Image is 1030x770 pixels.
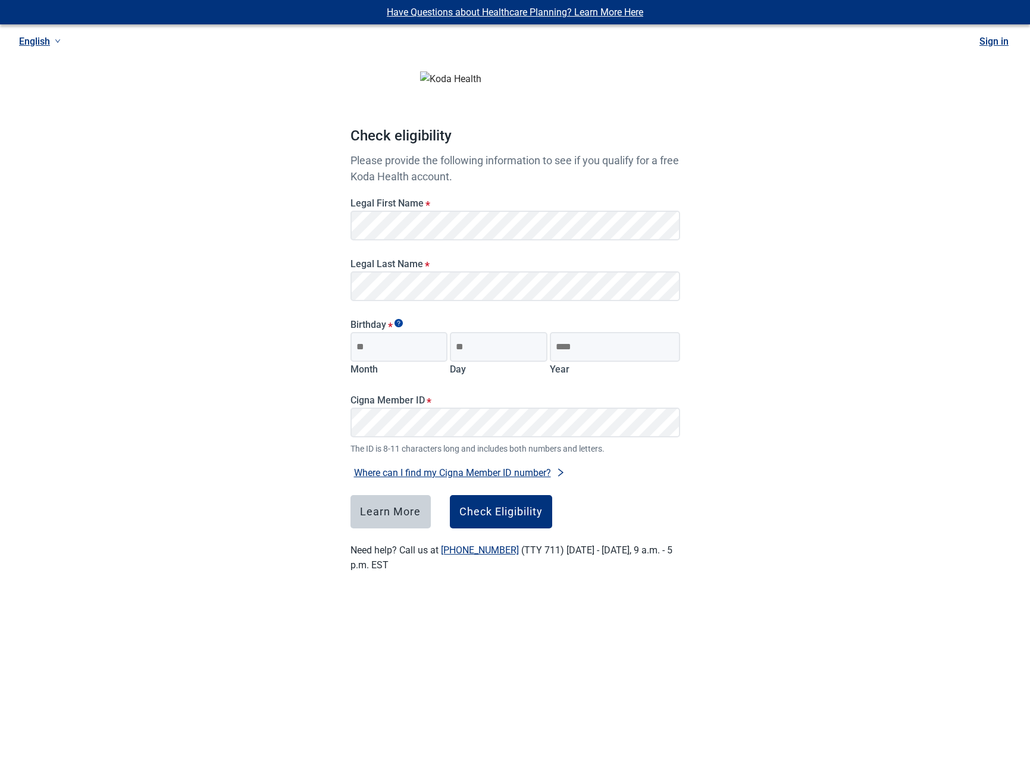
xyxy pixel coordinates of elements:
[387,7,643,18] a: Have Questions about Healthcare Planning? Learn More Here
[550,364,569,375] label: Year
[360,506,421,518] div: Learn More
[350,258,680,270] label: Legal Last Name
[550,332,680,362] input: Birth year
[395,319,403,327] span: Show tooltip
[459,506,543,518] div: Check Eligibility
[450,332,547,362] input: Birth day
[441,544,519,556] a: [PHONE_NUMBER]
[350,198,680,209] label: Legal First Name
[350,465,569,481] button: Where can I find my Cigna Member ID number?
[979,36,1009,47] a: Sign in
[450,495,552,528] button: Check Eligibility
[350,395,680,406] label: Cigna Member ID
[450,364,466,375] label: Day
[350,332,448,362] input: Birth month
[350,319,680,330] legend: Birthday
[350,495,431,528] button: Learn More
[350,364,378,375] label: Month
[14,32,65,51] a: Current language: English
[556,468,565,477] span: right
[350,152,680,184] p: Please provide the following information to see if you qualify for a free Koda Health account.
[55,38,61,44] span: down
[420,71,611,86] img: Koda Health
[350,442,680,455] span: The ID is 8-11 characters long and includes both numbers and letters.
[350,544,672,571] label: Need help? Call us at (TTY 711) [DATE] - [DATE], 9 a.m. - 5 p.m. EST
[322,19,709,601] main: Main content
[350,125,680,152] h1: Check eligibility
